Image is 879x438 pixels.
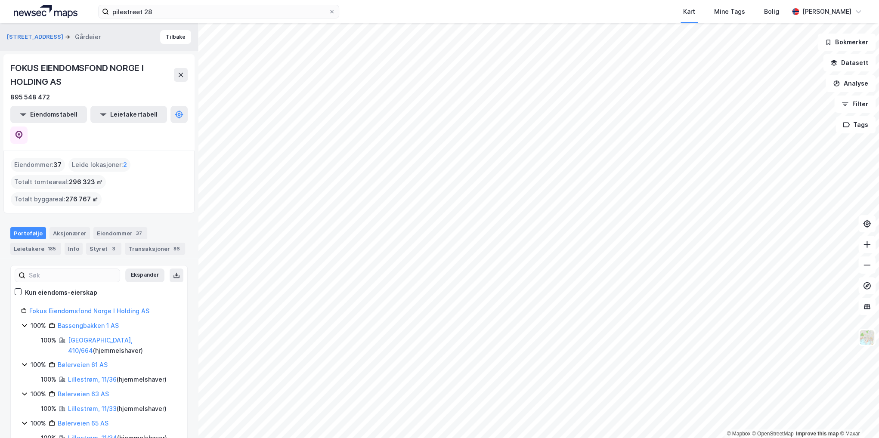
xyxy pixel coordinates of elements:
[25,269,120,282] input: Søk
[93,227,147,239] div: Eiendommer
[859,329,875,345] img: Z
[31,360,46,370] div: 100%
[826,75,876,92] button: Analyse
[10,243,61,255] div: Leietakere
[172,244,182,253] div: 86
[823,54,876,71] button: Datasett
[836,397,879,438] iframe: Chat Widget
[817,34,876,51] button: Bokmerker
[834,96,876,113] button: Filter
[65,194,98,204] span: 276 767 ㎡
[29,307,149,315] a: Fokus Eiendomsfond Norge I Holding AS
[68,405,117,412] a: Lillestrøm, 11/33
[68,336,133,354] a: [GEOGRAPHIC_DATA], 410/664
[752,431,794,437] a: OpenStreetMap
[10,106,87,123] button: Eiendomstabell
[802,6,851,17] div: [PERSON_NAME]
[7,33,65,41] button: [STREET_ADDRESS]
[68,374,167,385] div: ( hjemmelshaver )
[58,322,119,329] a: Bassengbakken 1 AS
[683,6,695,17] div: Kart
[125,243,185,255] div: Transaksjoner
[109,5,328,18] input: Søk på adresse, matrikkel, gårdeiere, leietakere eller personer
[58,390,109,398] a: Bølerveien 63 AS
[41,374,56,385] div: 100%
[14,5,77,18] img: logo.a4113a55bc3d86da70a041830d287a7e.svg
[68,335,177,356] div: ( hjemmelshaver )
[11,158,65,172] div: Eiendommer :
[10,227,46,239] div: Portefølje
[10,92,50,102] div: 895 548 472
[11,175,106,189] div: Totalt tomteareal :
[58,419,108,427] a: Bølerveien 65 AS
[11,192,102,206] div: Totalt byggareal :
[69,177,102,187] span: 296 323 ㎡
[727,431,750,437] a: Mapbox
[836,116,876,133] button: Tags
[58,361,108,368] a: Bølerveien 61 AS
[764,6,779,17] div: Bolig
[75,32,101,42] div: Gårdeier
[31,321,46,331] div: 100%
[41,404,56,414] div: 100%
[160,30,191,44] button: Tilbake
[46,244,58,253] div: 185
[65,243,83,255] div: Info
[10,61,174,89] div: FOKUS EIENDOMSFOND NORGE I HOLDING AS
[31,418,46,429] div: 100%
[796,431,839,437] a: Improve this map
[41,335,56,345] div: 100%
[25,287,97,298] div: Kun eiendoms-eierskap
[86,243,121,255] div: Styret
[134,229,144,238] div: 37
[125,268,164,282] button: Ekspander
[68,404,167,414] div: ( hjemmelshaver )
[123,160,127,170] span: 2
[836,397,879,438] div: Kontrollprogram for chat
[714,6,745,17] div: Mine Tags
[50,227,90,239] div: Aksjonærer
[90,106,167,123] button: Leietakertabell
[31,389,46,399] div: 100%
[68,376,117,383] a: Lillestrøm, 11/36
[53,160,62,170] span: 37
[68,158,130,172] div: Leide lokasjoner :
[109,244,118,253] div: 3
